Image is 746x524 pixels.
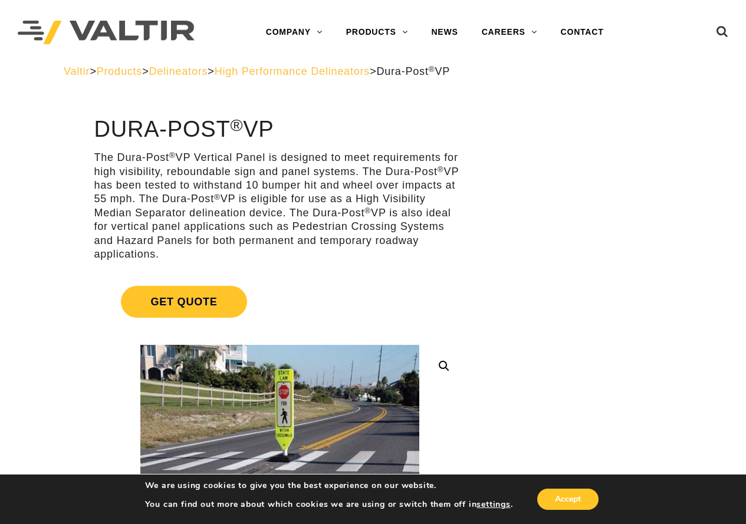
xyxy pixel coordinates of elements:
sup: ® [214,193,221,202]
a: CONTACT [549,21,616,44]
a: High Performance Delineators [215,65,370,77]
a: Valtir [64,65,90,77]
a: NEWS [419,21,469,44]
div: > > > > [64,65,682,78]
a: CAREERS [470,21,549,44]
button: settings [476,499,510,510]
a: COMPANY [254,21,334,44]
a: Products [97,65,142,77]
sup: ® [429,65,435,74]
h1: Dura-Post VP [94,117,465,142]
sup: ® [438,165,444,174]
p: You can find out more about which cookies we are using or switch them off in . [145,499,513,510]
sup: ® [364,206,371,215]
button: Accept [537,489,599,510]
a: Get Quote [94,272,465,332]
p: The Dura-Post VP Vertical Panel is designed to meet requirements for high visibility, reboundable... [94,151,465,261]
p: We are using cookies to give you the best experience on our website. [145,480,513,491]
span: Get Quote [121,286,247,318]
img: Valtir [18,21,195,45]
sup: ® [169,151,176,160]
a: PRODUCTS [334,21,420,44]
sup: ® [230,116,243,134]
a: Delineators [149,65,208,77]
span: Dura-Post VP [376,65,450,77]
